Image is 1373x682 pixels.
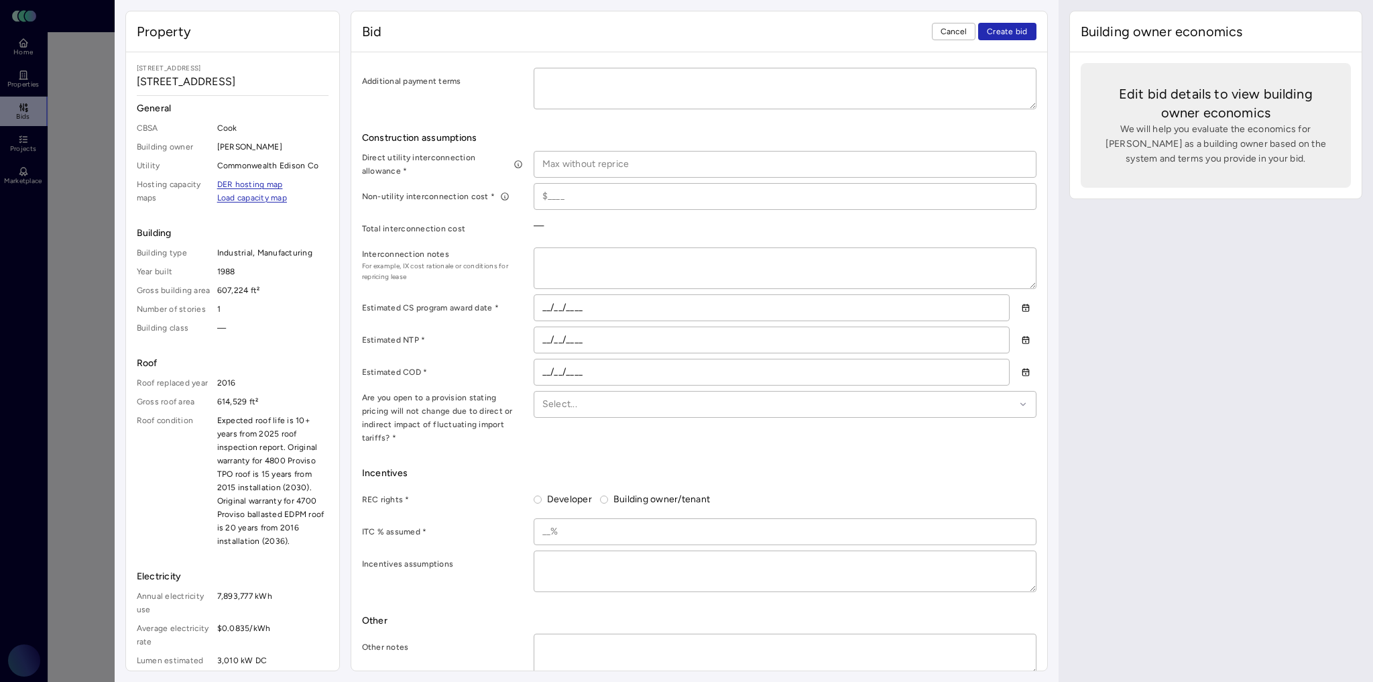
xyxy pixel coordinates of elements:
span: Roof replaced year [137,376,212,390]
label: Developer [542,492,592,507]
label: Direct utility interconnection allowance * [362,151,523,178]
span: 1988 [217,265,329,278]
span: Cancel [941,25,967,38]
span: Edit bid details to view building owner economics [1102,84,1329,122]
label: Total interconnection cost [362,222,523,235]
span: Building [137,226,329,241]
span: [STREET_ADDRESS] [137,74,329,90]
span: 2016 [217,376,329,390]
span: Year built [137,265,212,278]
span: For example, IX cost rationale or conditions for repricing lease [362,261,523,282]
span: Bid [362,22,381,41]
label: Are you open to a provision stating pricing will not change due to direct or indirect impact of f... [362,391,523,445]
label: REC rights * [362,493,523,506]
span: Roof condition [137,414,212,548]
button: Cancel [932,23,976,40]
span: Roof [137,356,329,371]
input: __% [534,519,1036,545]
input: $____ [534,184,1036,209]
label: Non-utility interconnection cost * [362,190,523,203]
span: Expected roof life is 10+ years from 2025 roof inspection report. Original warranty for 4800 Prov... [217,414,329,548]
label: Estimated COD * [362,365,523,379]
span: 607,224 ft² [217,284,329,297]
span: Create bid [987,25,1028,38]
span: Number of stories [137,302,212,316]
span: We will help you evaluate the economics for [PERSON_NAME] as a building owner based on the system... [1102,122,1329,166]
label: Incentives assumptions [362,557,523,571]
span: General [137,101,329,116]
label: Other notes [362,640,523,654]
span: 1 [217,302,329,316]
label: Interconnection notes [362,247,523,261]
span: 3,010 kW DC [217,654,329,681]
span: Hosting capacity maps [137,178,212,205]
span: Average electricity rate [137,622,212,648]
span: CBSA [137,121,212,135]
label: ITC % assumed * [362,525,523,538]
span: Gross building area [137,284,212,297]
span: Other [362,614,1036,628]
span: Incentives [362,466,1036,481]
span: Cook [217,121,329,135]
a: Load capacity map [217,191,287,205]
span: Commonwealth Edison Co [217,159,329,172]
span: [PERSON_NAME] [217,140,329,154]
span: Building owner [137,140,212,154]
input: Max without reprice [534,152,1036,177]
span: Annual electricity use [137,589,212,616]
div: — [534,215,1036,237]
span: Utility [137,159,212,172]
span: Building type [137,246,212,260]
label: Estimated CS program award date * [362,301,523,315]
label: Estimated NTP * [362,333,523,347]
span: Industrial, Manufacturing [217,246,329,260]
span: Lumen estimated roof max PV [137,654,212,681]
span: Building class [137,321,212,335]
a: DER hosting map [217,178,283,191]
label: Building owner/tenant [608,492,710,507]
span: Building owner economics [1081,22,1243,41]
span: 614,529 ft² [217,395,329,408]
span: $0.0835/kWh [217,622,329,648]
label: Additional payment terms [362,74,523,88]
span: Property [137,22,191,41]
span: Gross roof area [137,395,212,408]
span: [STREET_ADDRESS] [137,63,329,74]
span: 7,893,777 kWh [217,589,329,616]
span: Construction assumptions [362,131,1036,146]
button: Create bid [978,23,1036,40]
span: Electricity [137,569,329,584]
span: — [217,321,329,335]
